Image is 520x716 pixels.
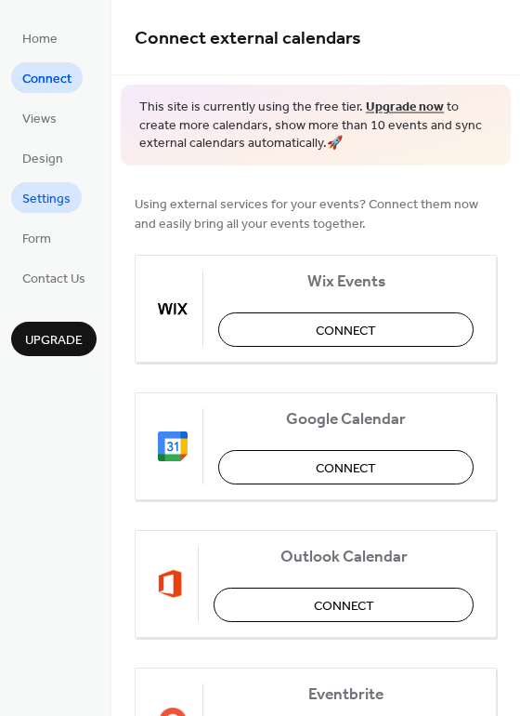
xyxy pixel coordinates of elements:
span: Connect external calendars [135,20,361,57]
span: Contact Us [22,270,85,289]
span: Google Calendar [218,409,474,429]
span: Connect [22,70,71,89]
button: Connect [218,450,474,484]
a: Form [11,222,62,253]
a: Contact Us [11,262,97,293]
span: Upgrade [25,331,83,351]
span: Connect [316,321,376,340]
a: Connect [11,62,83,93]
img: google [158,431,188,461]
button: Upgrade [11,322,97,356]
span: Settings [22,190,71,209]
span: Connect [314,596,374,616]
span: Eventbrite [218,684,474,704]
img: outlook [158,569,183,599]
a: Home [11,22,69,53]
span: Using external services for your events? Connect them now and easily bring all your events together. [135,194,497,233]
span: Wix Events [218,272,474,291]
button: Connect [214,588,474,622]
span: Outlook Calendar [214,547,474,566]
a: Upgrade now [366,95,444,120]
span: Views [22,110,57,129]
span: Home [22,30,58,49]
button: Connect [218,312,474,347]
span: This site is currently using the free tier. to create more calendars, show more than 10 events an... [139,99,492,153]
a: Design [11,142,74,173]
a: Views [11,102,68,133]
a: Settings [11,182,82,213]
span: Form [22,230,51,249]
span: Design [22,150,63,169]
span: Connect [316,458,376,478]
img: wix [158,294,188,324]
